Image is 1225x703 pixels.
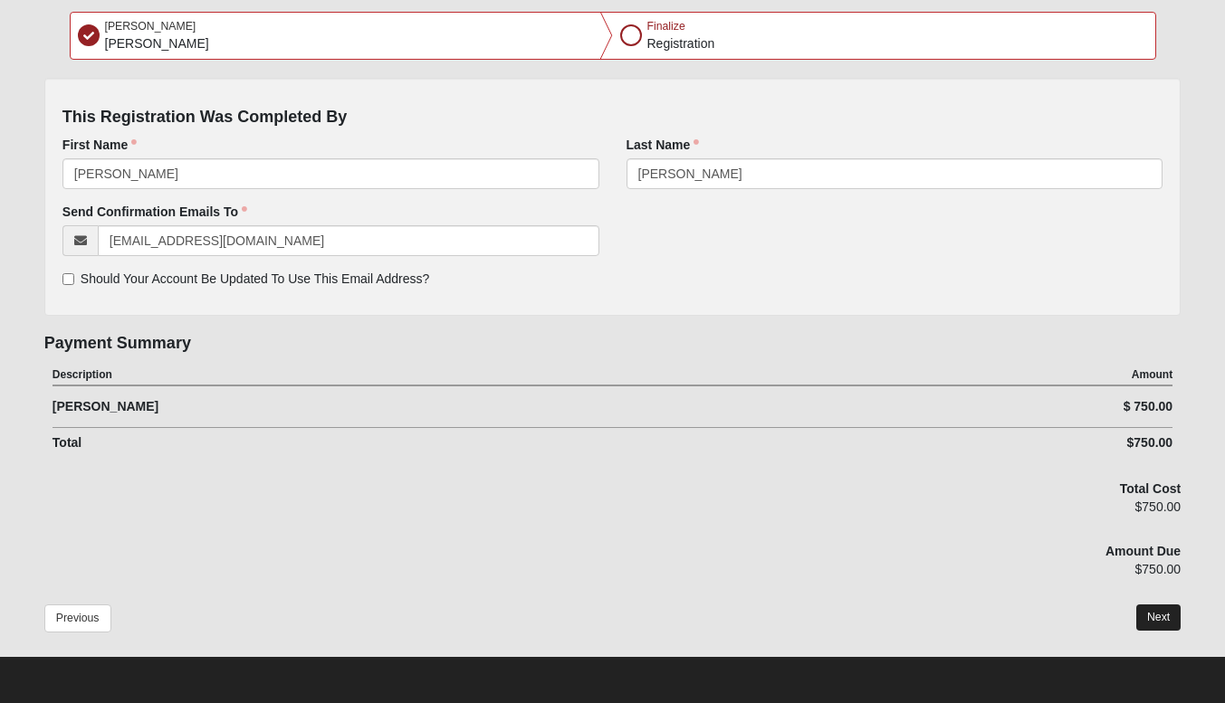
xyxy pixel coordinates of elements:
span: Finalize [647,20,685,33]
input: Should Your Account Be Updated To Use This Email Address? [62,273,74,285]
span: [PERSON_NAME] [105,20,196,33]
label: First Name [62,136,137,154]
strong: Description [53,368,112,381]
div: $750.00 [820,560,1181,591]
strong: Amount [1132,368,1172,381]
div: [PERSON_NAME] [53,397,893,416]
span: Should Your Account Be Updated To Use This Email Address? [81,271,430,286]
div: $750.00 [893,433,1172,452]
label: Send Confirmation Emails To [62,203,247,221]
label: Amount Due [1105,542,1181,560]
div: Total [53,433,893,452]
h4: Payment Summary [44,334,1181,354]
button: Previous [44,604,111,632]
label: Last Name [627,136,700,154]
div: $750.00 [820,498,1181,528]
label: Total Cost [1120,480,1181,498]
div: $ 750.00 [893,397,1172,416]
p: Registration [647,34,715,53]
p: [PERSON_NAME] [105,34,209,53]
button: Next [1136,604,1181,631]
h4: This Registration Was Completed By [62,108,1163,128]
